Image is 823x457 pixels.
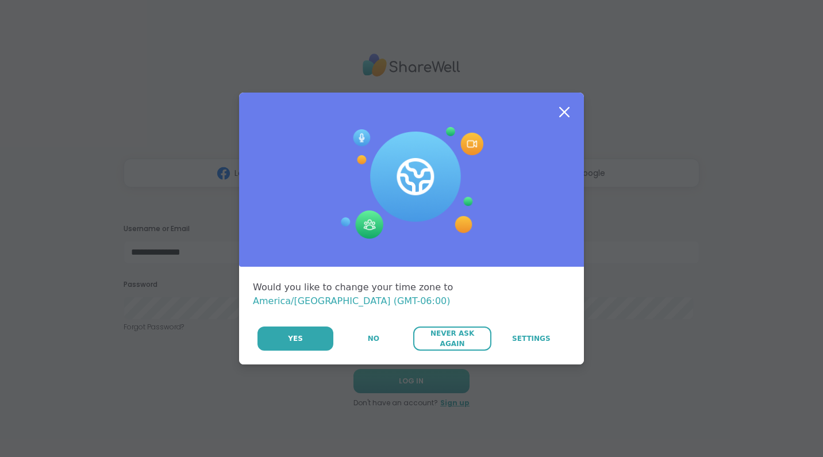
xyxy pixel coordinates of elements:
[413,327,491,351] button: Never Ask Again
[253,295,451,306] span: America/[GEOGRAPHIC_DATA] (GMT-06:00)
[368,333,379,344] span: No
[334,327,412,351] button: No
[253,281,570,308] div: Would you like to change your time zone to
[288,333,303,344] span: Yes
[419,328,485,349] span: Never Ask Again
[257,327,333,351] button: Yes
[512,333,551,344] span: Settings
[493,327,570,351] a: Settings
[340,127,483,240] img: Session Experience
